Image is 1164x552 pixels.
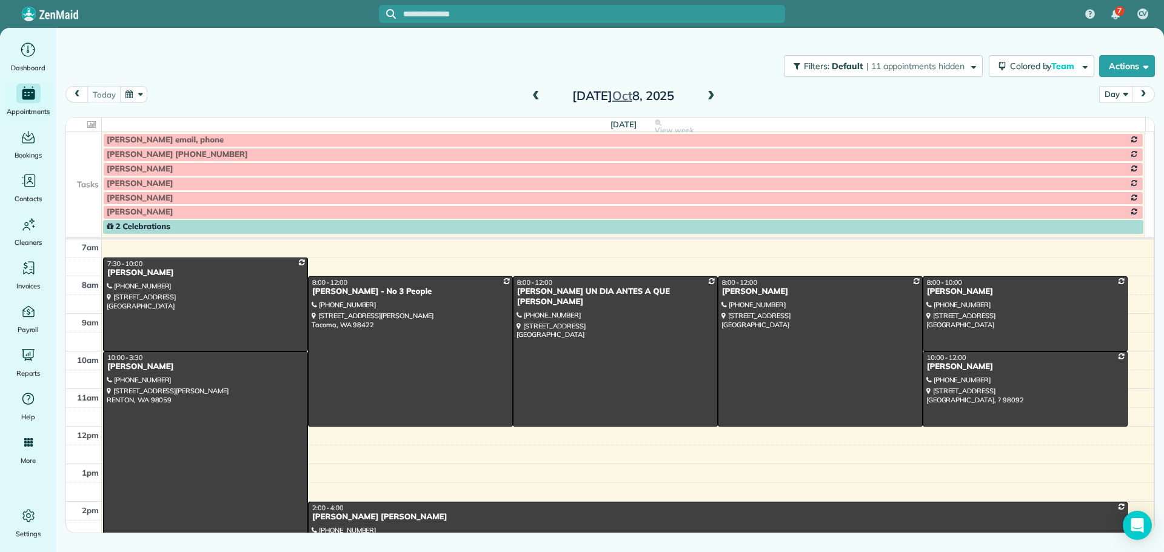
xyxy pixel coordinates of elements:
[927,278,962,287] span: 8:00 - 10:00
[87,86,121,102] button: today
[107,259,142,268] span: 7:30 - 10:00
[21,411,36,423] span: Help
[386,9,396,19] svg: Focus search
[21,454,36,467] span: More
[16,367,41,379] span: Reports
[16,528,41,540] span: Settings
[5,171,52,205] a: Contacts
[927,353,966,362] span: 10:00 - 12:00
[5,84,52,118] a: Appointments
[1099,55,1155,77] button: Actions
[517,278,552,287] span: 8:00 - 12:00
[5,258,52,292] a: Invoices
[784,55,982,77] button: Filters: Default | 11 appointments hidden
[5,40,52,74] a: Dashboard
[7,105,50,118] span: Appointments
[16,280,41,292] span: Invoices
[65,86,89,102] button: prev
[82,242,99,252] span: 7am
[989,55,1094,77] button: Colored byTeam
[18,324,39,336] span: Payroll
[721,287,919,297] div: [PERSON_NAME]
[82,468,99,477] span: 1pm
[926,362,1124,372] div: [PERSON_NAME]
[5,506,52,540] a: Settings
[1103,1,1128,28] div: 7 unread notifications
[1139,9,1148,19] span: CV
[77,393,99,402] span: 11am
[312,287,509,297] div: [PERSON_NAME] - No 3 People
[722,278,757,287] span: 8:00 - 12:00
[832,61,864,71] span: Default
[82,318,99,327] span: 9am
[107,135,224,145] span: [PERSON_NAME] email, phone
[379,9,396,19] button: Focus search
[5,127,52,161] a: Bookings
[778,55,982,77] a: Filters: Default | 11 appointments hidden
[655,125,694,135] span: View week
[107,193,173,203] span: [PERSON_NAME]
[804,61,829,71] span: Filters:
[107,164,173,174] span: [PERSON_NAME]
[107,268,304,278] div: [PERSON_NAME]
[866,61,965,71] span: | 11 appointments hidden
[82,505,99,515] span: 2pm
[77,355,99,365] span: 10am
[547,89,699,102] h2: [DATE] 8, 2025
[1123,511,1152,540] div: Open Intercom Messenger
[5,214,52,248] a: Cleaners
[312,278,347,287] span: 8:00 - 12:00
[312,504,344,512] span: 2:00 - 4:00
[517,287,714,307] div: [PERSON_NAME] UN DIA ANTES A QUE [PERSON_NAME]
[1010,61,1079,71] span: Colored by
[1099,86,1132,102] button: Day
[5,389,52,423] a: Help
[107,207,173,217] span: [PERSON_NAME]
[1117,6,1122,16] span: 7
[312,512,1124,522] div: [PERSON_NAME] [PERSON_NAME]
[1051,61,1076,71] span: Team
[15,236,42,248] span: Cleaners
[77,430,99,440] span: 12pm
[15,149,42,161] span: Bookings
[5,345,52,379] a: Reports
[612,88,632,103] span: Oct
[107,179,173,188] span: [PERSON_NAME]
[926,287,1124,297] div: [PERSON_NAME]
[610,119,637,129] span: [DATE]
[107,222,170,231] span: 2 Celebrations
[107,150,248,159] span: [PERSON_NAME] [PHONE_NUMBER]
[5,302,52,336] a: Payroll
[1132,86,1155,102] button: next
[82,280,99,290] span: 8am
[107,353,142,362] span: 10:00 - 3:30
[11,62,45,74] span: Dashboard
[107,362,304,372] div: [PERSON_NAME]
[15,193,42,205] span: Contacts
